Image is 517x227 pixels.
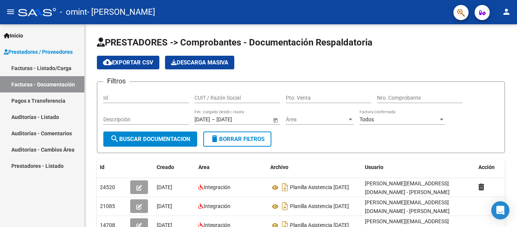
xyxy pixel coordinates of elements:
h3: Filtros [103,76,129,86]
span: - omint [60,4,87,20]
datatable-header-cell: Area [195,159,267,175]
span: [DATE] [157,184,172,190]
button: Exportar CSV [97,56,159,69]
span: [PERSON_NAME][EMAIL_ADDRESS][DOMAIN_NAME] - [PERSON_NAME] [365,180,450,195]
mat-icon: delete [210,134,219,143]
button: Descarga Masiva [165,56,234,69]
datatable-header-cell: Id [97,159,127,175]
button: Borrar Filtros [203,132,271,147]
span: 24520 [100,184,115,190]
span: Archivo [270,164,288,170]
datatable-header-cell: Usuario [362,159,475,175]
mat-icon: search [110,134,119,143]
span: Integración [204,184,230,190]
span: Área [286,116,347,123]
span: Creado [157,164,174,170]
mat-icon: menu [6,7,15,16]
span: Todos [360,116,374,122]
datatable-header-cell: Acción [475,159,513,175]
input: Fecha fin [216,116,254,123]
span: Id [100,164,104,170]
i: Descargar documento [280,200,290,212]
span: – [212,116,215,123]
span: Area [198,164,210,170]
mat-icon: cloud_download [103,58,112,67]
span: - [PERSON_NAME] [87,4,155,20]
span: Usuario [365,164,383,170]
div: Open Intercom Messenger [491,201,509,219]
span: 21085 [100,203,115,209]
span: Inicio [4,31,23,40]
span: Planilla Asistencia [DATE] [290,185,349,191]
span: Borrar Filtros [210,136,265,142]
span: Acción [478,164,495,170]
i: Descargar documento [280,181,290,193]
datatable-header-cell: Creado [154,159,195,175]
span: Descarga Masiva [171,59,228,66]
button: Buscar Documentacion [103,132,197,147]
app-download-masive: Descarga masiva de comprobantes (adjuntos) [165,56,234,69]
input: Fecha inicio [195,116,210,123]
span: Prestadores / Proveedores [4,48,73,56]
span: PRESTADORES -> Comprobantes - Documentación Respaldatoria [97,37,372,48]
span: [PERSON_NAME][EMAIL_ADDRESS][DOMAIN_NAME] - [PERSON_NAME] [365,199,450,214]
span: Integración [204,203,230,209]
datatable-header-cell: Archivo [267,159,362,175]
span: Planilla Asistencia [DATE] [290,204,349,210]
span: [DATE] [157,203,172,209]
button: Open calendar [271,116,279,124]
span: Exportar CSV [103,59,153,66]
span: Buscar Documentacion [110,136,190,142]
mat-icon: person [502,7,511,16]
